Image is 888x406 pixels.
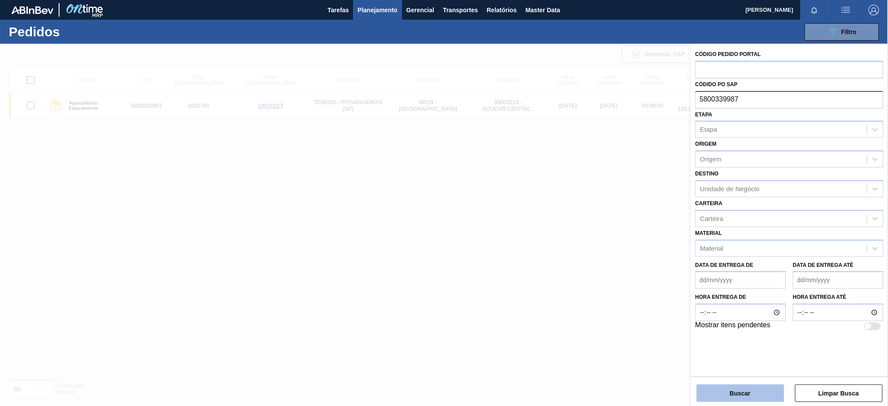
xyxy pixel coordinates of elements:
label: Carteira [695,200,723,206]
input: dd/mm/yyyy [793,271,884,289]
img: TNhmsLtSVTkK8tSr43FrP2fwEKptu5GPRR3wAAAABJRU5ErkJggg== [11,6,53,14]
input: dd/mm/yyyy [695,271,786,289]
span: Filtro [842,28,857,35]
label: Etapa [695,112,713,118]
span: Relatórios [487,5,516,15]
span: Gerencial [407,5,435,15]
button: Filtro [805,23,879,41]
label: Origem [695,141,717,147]
label: Data de Entrega de [695,262,754,268]
label: Mostrar itens pendentes [695,321,771,332]
div: Carteira [700,215,723,222]
label: Destino [695,171,719,177]
label: Hora entrega até [793,291,884,304]
span: Planejamento [358,5,397,15]
h1: Pedidos [9,27,140,37]
div: Unidade de Negócio [700,185,760,192]
div: Material [700,245,723,252]
label: Código Pedido Portal [695,51,761,57]
button: Notificações [800,4,828,16]
label: Material [695,230,722,236]
label: Códido PO SAP [695,81,738,87]
label: Data de Entrega até [793,262,854,268]
div: Origem [700,156,722,163]
label: Hora entrega de [695,291,786,304]
div: Etapa [700,126,717,133]
img: Logout [869,5,879,15]
img: userActions [841,5,851,15]
span: Master Data [526,5,560,15]
span: Transportes [443,5,478,15]
span: Tarefas [328,5,349,15]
